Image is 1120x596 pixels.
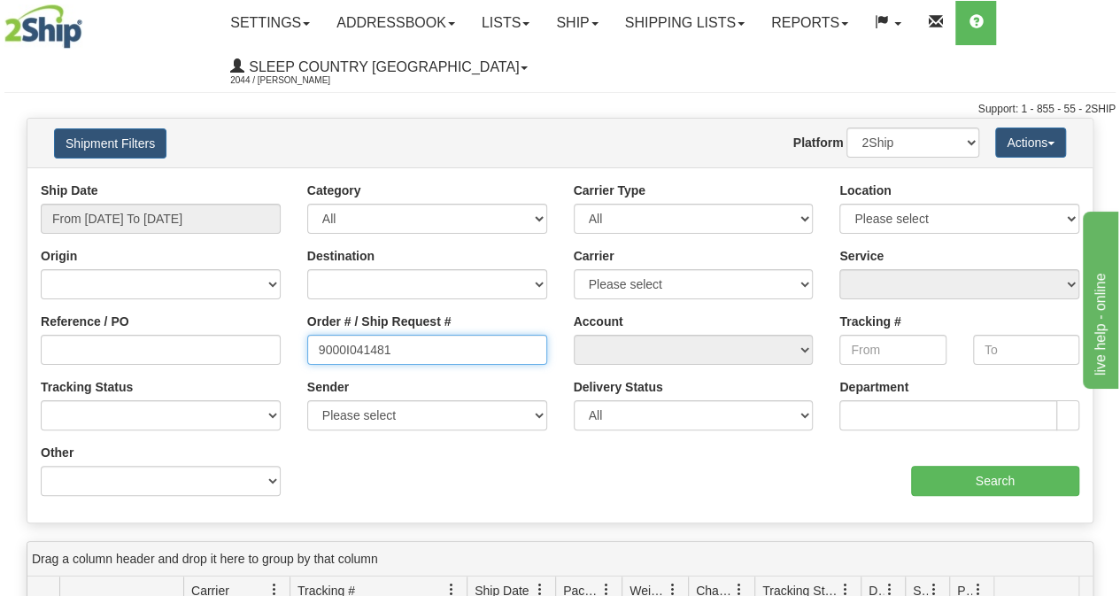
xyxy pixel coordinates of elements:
[1079,207,1118,388] iframe: chat widget
[27,542,1093,577] div: grid grouping header
[839,335,946,365] input: From
[217,1,323,45] a: Settings
[574,247,614,265] label: Carrier
[41,444,73,461] label: Other
[574,182,645,199] label: Carrier Type
[230,72,363,89] span: 2044 / [PERSON_NAME]
[612,1,758,45] a: Shipping lists
[973,335,1079,365] input: To
[543,1,611,45] a: Ship
[41,247,77,265] label: Origin
[574,378,663,396] label: Delivery Status
[839,313,900,330] label: Tracking #
[41,182,98,199] label: Ship Date
[323,1,468,45] a: Addressbook
[995,128,1066,158] button: Actions
[41,378,133,396] label: Tracking Status
[468,1,543,45] a: Lists
[793,134,844,151] label: Platform
[41,313,129,330] label: Reference / PO
[307,378,349,396] label: Sender
[307,313,452,330] label: Order # / Ship Request #
[307,247,375,265] label: Destination
[839,247,884,265] label: Service
[4,102,1116,117] div: Support: 1 - 855 - 55 - 2SHIP
[13,11,164,32] div: live help - online
[574,313,623,330] label: Account
[758,1,861,45] a: Reports
[4,4,82,49] img: logo2044.jpg
[54,128,166,159] button: Shipment Filters
[911,466,1080,496] input: Search
[217,45,541,89] a: Sleep Country [GEOGRAPHIC_DATA] 2044 / [PERSON_NAME]
[307,182,361,199] label: Category
[839,378,908,396] label: Department
[839,182,891,199] label: Location
[244,59,519,74] span: Sleep Country [GEOGRAPHIC_DATA]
